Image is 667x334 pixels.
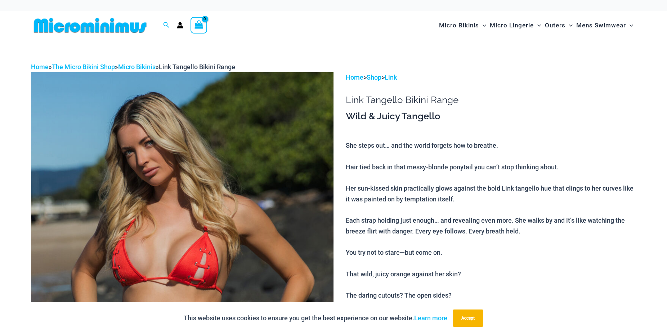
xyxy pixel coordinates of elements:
[385,74,397,81] a: Link
[163,21,170,30] a: Search icon link
[437,14,488,36] a: Micro BikinisMenu ToggleMenu Toggle
[191,17,207,34] a: View Shopping Cart, empty
[488,14,543,36] a: Micro LingerieMenu ToggleMenu Toggle
[367,74,381,81] a: Shop
[414,314,447,322] a: Learn more
[346,94,636,106] h1: Link Tangello Bikini Range
[479,16,486,35] span: Menu Toggle
[626,16,633,35] span: Menu Toggle
[159,63,235,71] span: Link Tangello Bikini Range
[346,110,636,123] h3: Wild & Juicy Tangello
[177,22,183,28] a: Account icon link
[118,63,156,71] a: Micro Bikinis
[545,16,565,35] span: Outers
[436,13,636,37] nav: Site Navigation
[31,63,49,71] a: Home
[534,16,541,35] span: Menu Toggle
[490,16,534,35] span: Micro Lingerie
[439,16,479,35] span: Micro Bikinis
[31,17,149,34] img: MM SHOP LOGO FLAT
[574,14,635,36] a: Mens SwimwearMenu ToggleMenu Toggle
[52,63,115,71] a: The Micro Bikini Shop
[31,63,235,71] span: » » »
[453,309,483,327] button: Accept
[346,74,363,81] a: Home
[346,72,636,83] p: > >
[565,16,573,35] span: Menu Toggle
[184,313,447,324] p: This website uses cookies to ensure you get the best experience on our website.
[576,16,626,35] span: Mens Swimwear
[543,14,574,36] a: OutersMenu ToggleMenu Toggle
